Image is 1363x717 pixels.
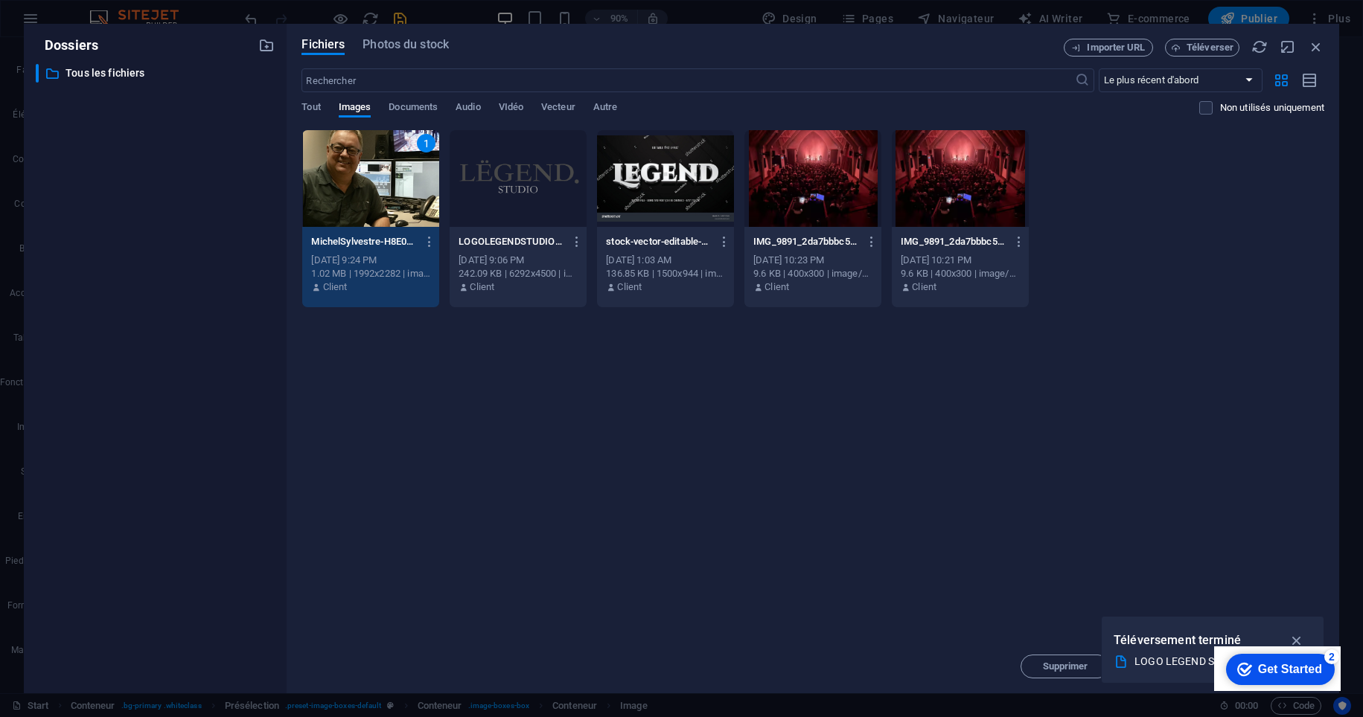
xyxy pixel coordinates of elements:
[499,98,523,119] span: VIdéo
[593,98,617,119] span: Autre
[1134,653,1279,670] div: LOGO LEGEND STUDIO.png
[606,254,725,267] div: [DATE] 1:03 AM
[459,267,578,280] div: 242.09 KB | 6292x4500 | image/png
[901,267,1020,280] div: 9.6 KB | 400x300 | image/avif
[389,98,438,119] span: Documents
[617,280,642,294] p: Client
[753,267,872,280] div: 9.6 KB | 400x300 | image/avif
[36,64,39,83] div: ​
[66,65,248,82] p: Tous les fichiers
[363,36,449,54] span: Photos du stock
[456,98,480,119] span: Audio
[1220,101,1324,115] p: Affiche uniquement les fichiers non utilisés sur ce site web. Les fichiers ajoutés pendant cette ...
[459,254,578,267] div: [DATE] 9:06 PM
[1021,655,1110,678] button: Supprimer
[110,3,125,18] div: 2
[311,267,430,280] div: 1.02 MB | 1992x2282 | image/jpeg
[1187,43,1233,52] span: Téléverser
[753,235,858,248] p: IMG_9891_2da7bbbc5-bc1d-4b89-b863-e31e2368064e_ORIGINAL.jpg-sukCnQtoa05qe6NIK_vEUg.avif
[1087,43,1145,52] span: Importer URL
[765,280,789,294] p: Client
[417,134,435,152] div: 1
[541,98,575,119] span: Vecteur
[912,280,936,294] p: Client
[901,235,1006,248] p: IMG_9891_2da7bbbc5-bc1d-4b89-b863-e31e2368064e_ORIGINAL.jpg-A7jKHCfvOWBA8b2hjDNo1g.avif
[339,98,371,119] span: Images
[1165,39,1239,57] button: Téléverser
[1280,39,1296,55] i: Réduire
[44,16,108,30] div: Get Started
[901,254,1020,267] div: [DATE] 10:21 PM
[36,36,98,55] p: Dossiers
[311,235,416,248] p: MichelSylvestre-H8E0OCfkn4dge_NvJHUWbg.JPG
[459,235,564,248] p: LOGOLEGENDSTUDIO-zt44bZWlisuiZQqieIrWEA.png
[1043,662,1088,671] span: Supprimer
[753,254,872,267] div: [DATE] 10:23 PM
[301,36,345,54] span: Fichiers
[470,280,494,294] p: Client
[311,254,430,267] div: [DATE] 9:24 PM
[301,98,320,119] span: Tout
[12,7,121,39] div: Get Started 2 items remaining, 60% complete
[1064,39,1153,57] button: Importer URL
[258,37,275,54] i: Créer un nouveau dossier
[323,280,348,294] p: Client
[1308,39,1324,55] i: Fermer
[1251,39,1268,55] i: Actualiser
[606,235,711,248] p: stock-vector-editable-silver-d-text-effect-legend-text-style-effect-2499721945-EWPd-95vbcjXdS_oXR...
[1114,631,1241,650] p: Téléversement terminé
[606,267,725,280] div: 136.85 KB | 1500x944 | image/jpeg
[301,68,1074,92] input: Rechercher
